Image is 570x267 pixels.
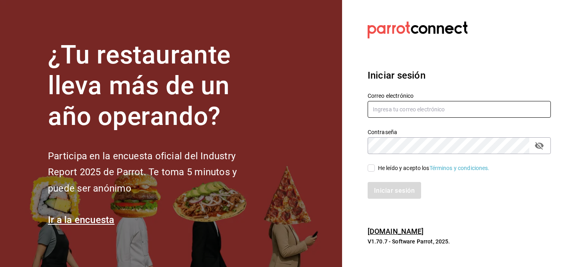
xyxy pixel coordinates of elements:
[368,129,397,135] font: Contraseña
[368,93,414,99] font: Correo electrónico
[368,70,426,81] font: Iniciar sesión
[48,150,237,194] font: Participa en la encuesta oficial del Industry Report 2025 de Parrot. Te toma 5 minutos y puede se...
[368,238,450,245] font: V1.70.7 - Software Parrot, 2025.
[429,165,490,171] a: Términos y condiciones.
[532,139,546,152] button: campo de contraseña
[48,214,115,225] a: Ir a la encuesta
[368,101,551,118] input: Ingresa tu correo electrónico
[48,40,231,131] font: ¿Tu restaurante lleva más de un año operando?
[378,165,429,171] font: He leído y acepto los
[368,227,424,235] a: [DOMAIN_NAME]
